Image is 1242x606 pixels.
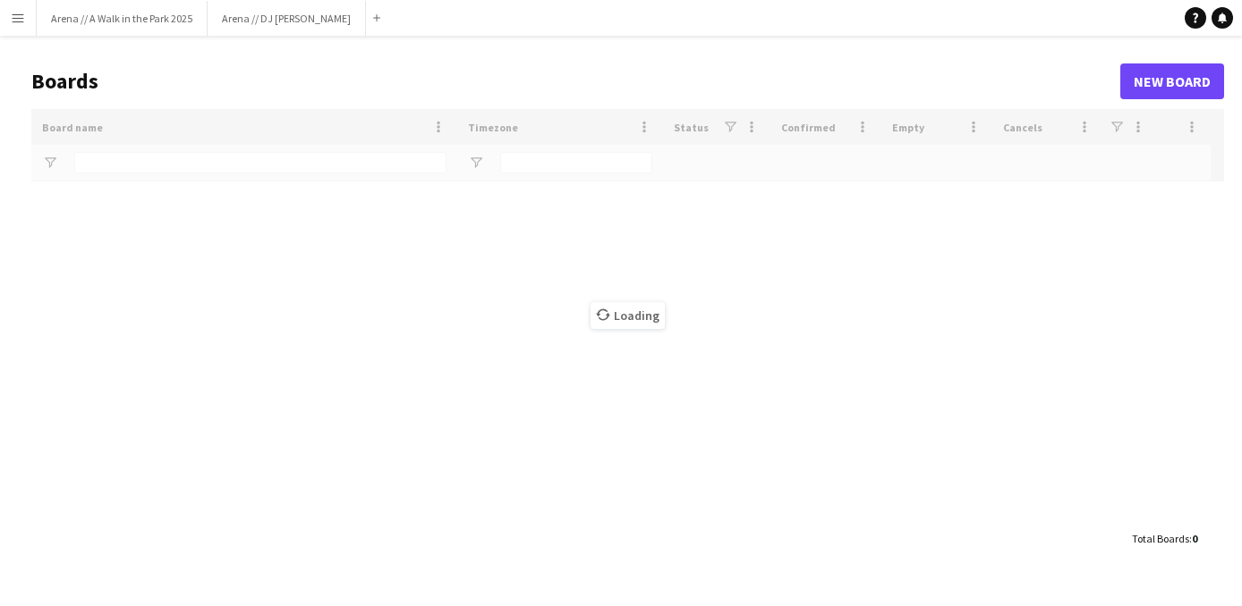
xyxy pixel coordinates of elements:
a: New Board [1120,63,1224,99]
span: Loading [591,302,665,329]
button: Arena // DJ [PERSON_NAME] [208,1,366,36]
div: : [1132,521,1197,556]
button: Arena // A Walk in the Park 2025 [37,1,208,36]
span: Total Boards [1132,532,1189,545]
span: 0 [1192,532,1197,545]
h1: Boards [31,68,1120,95]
